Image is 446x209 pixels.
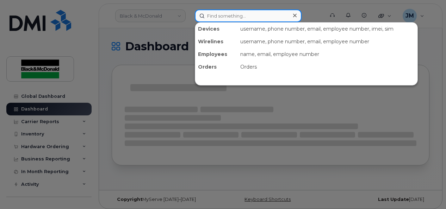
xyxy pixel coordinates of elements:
[195,61,237,73] div: Orders
[195,48,237,61] div: Employees
[237,23,417,35] div: username, phone number, email, employee number, imei, sim
[237,35,417,48] div: username, phone number, email, employee number
[195,23,237,35] div: Devices
[237,48,417,61] div: name, email, employee number
[237,61,417,73] div: Orders
[195,35,237,48] div: Wirelines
